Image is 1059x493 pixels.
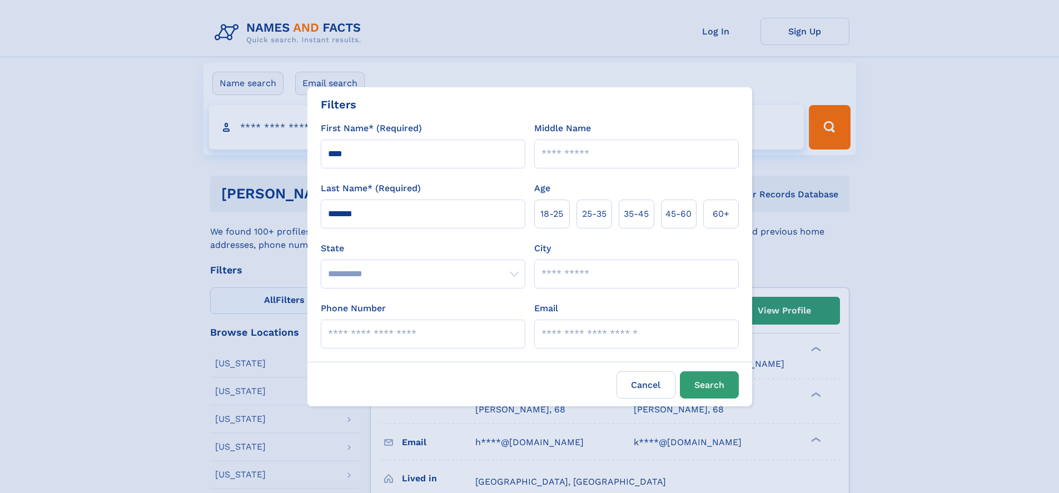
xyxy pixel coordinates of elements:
[534,182,550,195] label: Age
[321,96,356,113] div: Filters
[321,122,422,135] label: First Name* (Required)
[534,122,591,135] label: Middle Name
[582,207,606,221] span: 25‑35
[713,207,729,221] span: 60+
[321,302,386,315] label: Phone Number
[624,207,649,221] span: 35‑45
[534,242,551,255] label: City
[665,207,692,221] span: 45‑60
[534,302,558,315] label: Email
[321,182,421,195] label: Last Name* (Required)
[616,371,675,399] label: Cancel
[321,242,525,255] label: State
[540,207,563,221] span: 18‑25
[680,371,739,399] button: Search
